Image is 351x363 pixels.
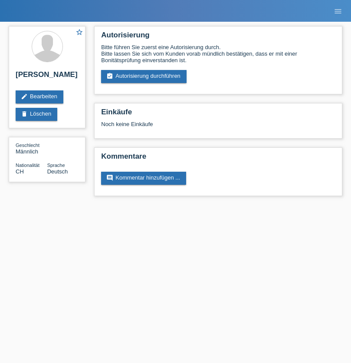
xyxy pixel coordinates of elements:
[21,110,28,117] i: delete
[75,28,83,37] a: star_border
[16,163,39,168] span: Nationalität
[334,7,342,16] i: menu
[101,121,335,134] div: Noch keine Einkäufe
[47,168,68,175] span: Deutsch
[101,108,335,121] h2: Einkäufe
[101,152,335,165] h2: Kommentare
[329,8,347,13] a: menu
[16,70,79,83] h2: [PERSON_NAME]
[101,172,186,185] a: commentKommentar hinzufügen ...
[21,93,28,100] i: edit
[16,90,63,103] a: editBearbeiten
[16,108,57,121] a: deleteLöschen
[75,28,83,36] i: star_border
[47,163,65,168] span: Sprache
[16,168,24,175] span: Schweiz
[101,70,187,83] a: assignment_turned_inAutorisierung durchführen
[16,142,47,155] div: Männlich
[106,174,113,181] i: comment
[16,143,39,148] span: Geschlecht
[101,31,335,44] h2: Autorisierung
[106,73,113,80] i: assignment_turned_in
[101,44,335,63] div: Bitte führen Sie zuerst eine Autorisierung durch. Bitte lassen Sie sich vom Kunden vorab mündlich...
